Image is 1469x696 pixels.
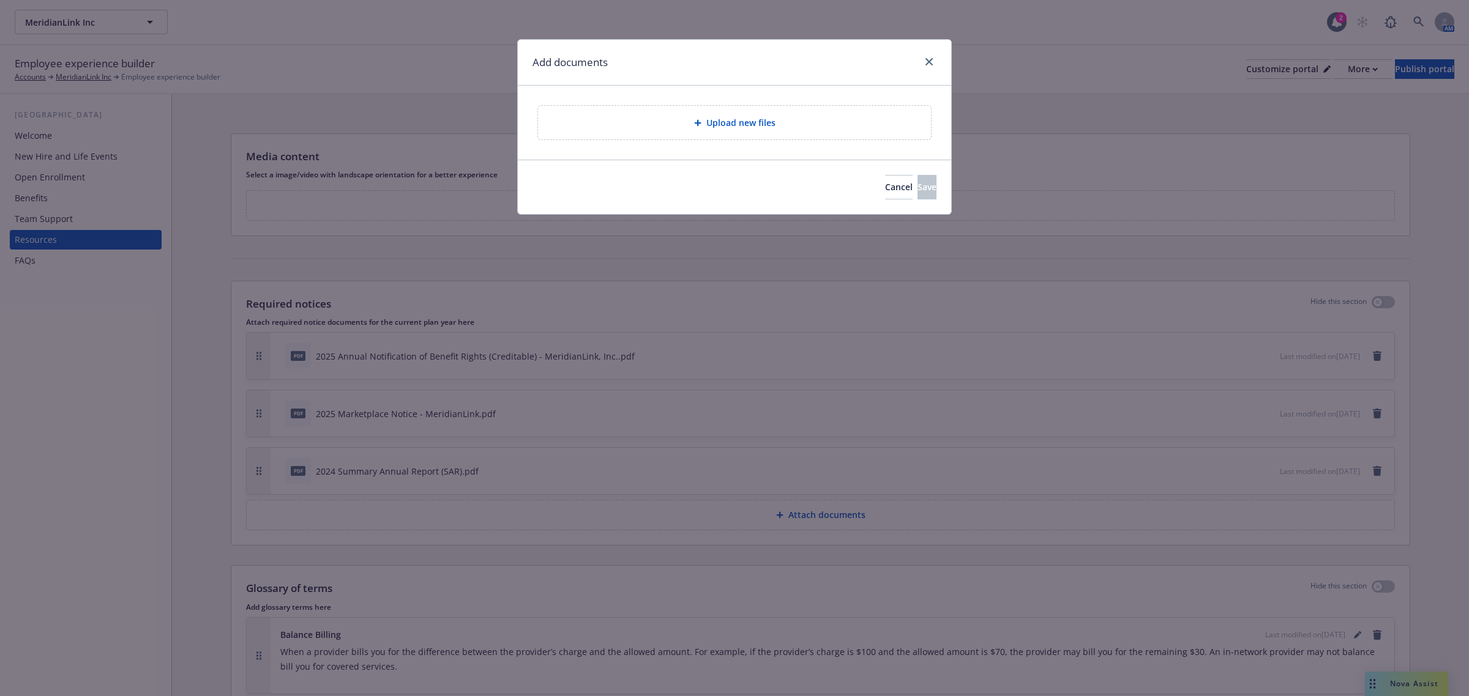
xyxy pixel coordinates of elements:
[918,175,936,199] button: Save
[533,54,608,70] h1: Add documents
[885,175,913,199] button: Cancel
[918,181,936,193] span: Save
[885,181,913,193] span: Cancel
[922,54,936,69] a: close
[537,105,932,140] div: Upload new files
[706,116,776,129] span: Upload new files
